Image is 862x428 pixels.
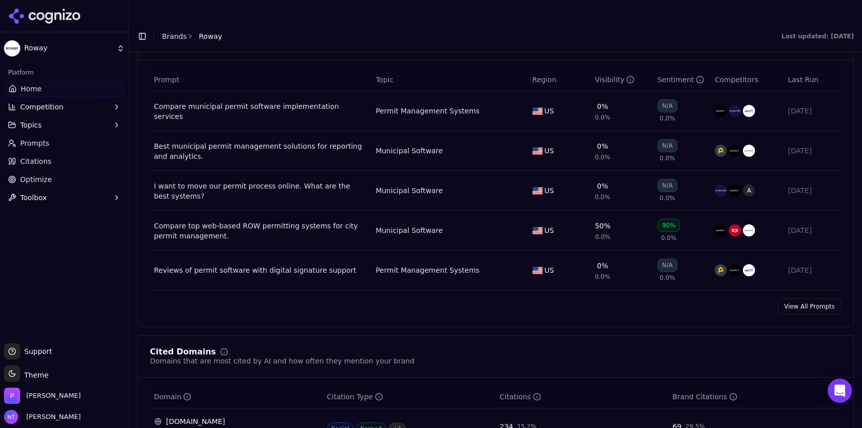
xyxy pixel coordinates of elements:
span: Prompts [20,138,49,148]
button: Open organization switcher [4,388,81,404]
div: [DATE] [788,225,837,235]
button: Toolbox [4,190,125,206]
img: Perrill [4,388,20,404]
a: Optimize [4,171,125,188]
a: I want to move our permit process online. What are the best systems? [154,181,367,201]
div: [DATE] [788,186,837,196]
span: 0.0% [595,233,611,241]
th: sentiment [654,69,711,91]
div: 0% [597,181,608,191]
span: Roway [199,31,222,41]
div: 90% [658,219,680,232]
span: Last Run [788,75,818,85]
img: opengov [715,224,727,236]
span: 0.0% [595,273,611,281]
div: N/A [658,259,677,272]
div: 0% [597,101,608,111]
img: opengov [729,145,741,157]
div: Cited Domains [150,348,216,356]
img: govpilot [715,145,727,157]
a: Municipal Software [375,186,443,196]
div: 0% [597,141,608,151]
a: View All Prompts [778,298,841,315]
button: Open user button [4,410,81,424]
img: opengov [729,185,741,197]
span: 0.0% [595,113,611,121]
span: Competitors [715,75,758,85]
span: Topics [20,120,42,130]
th: Region [528,69,591,91]
img: opengov [715,105,727,117]
span: 0.0% [660,114,675,123]
div: Last updated: [DATE] [781,32,854,40]
div: 0% [597,261,608,271]
a: Municipal Software [375,146,443,156]
span: Perrill [26,391,81,400]
th: domain [150,386,323,408]
a: Best municipal permit management solutions for reporting and analytics. [154,141,367,161]
th: Competitors [711,69,784,91]
div: Domain [154,392,191,402]
div: [DATE] [788,265,837,275]
img: smartgov [743,264,755,276]
a: Home [4,81,125,97]
span: 0.0% [595,193,611,201]
span: Region [532,75,557,85]
span: Roway [24,44,113,53]
span: US [545,106,554,116]
span: US [545,186,554,196]
div: Citations [500,392,541,402]
div: Domains that are most cited by AI and how often they mention your brand [150,356,414,366]
div: N/A [658,99,677,112]
img: US flag [532,187,543,195]
div: Data table [150,69,841,290]
img: US flag [532,147,543,155]
a: Compare municipal permit software implementation services [154,101,367,121]
div: Platform [4,65,125,81]
a: Brands [162,32,187,40]
span: Prompt [154,75,179,85]
div: Citation Type [327,392,383,402]
a: Reviews of permit software with digital signature support [154,265,367,275]
span: 0.0% [661,234,677,242]
th: Prompt [150,69,371,91]
div: Compare top web-based ROW permitting systems for city permit management. [154,221,367,241]
div: Open Intercom Messenger [828,379,852,403]
a: Prompts [4,135,125,151]
span: Topic [375,75,393,85]
a: Permit Management Systems [375,265,479,275]
span: Competition [20,102,64,112]
span: Optimize [20,174,52,185]
img: US flag [532,227,543,234]
span: Citations [20,156,51,166]
div: [DATE] [788,106,837,116]
th: brandCitationCount [669,386,842,408]
img: Nate Tower [4,410,18,424]
span: 0.0% [660,194,675,202]
div: 50% [595,221,611,231]
img: civicplus [729,224,741,236]
span: Toolbox [20,193,47,203]
nav: breadcrumb [162,31,222,41]
span: A [743,185,755,197]
div: Brand Citations [673,392,737,402]
span: US [545,265,554,275]
a: Municipal Software [375,225,443,235]
span: [PERSON_NAME] [22,412,81,421]
img: cityworks [743,145,755,157]
th: Last Run [784,69,841,91]
div: [DATE] [788,146,837,156]
th: citationTypes [323,386,496,408]
img: govpilot [715,264,727,276]
img: US flag [532,267,543,274]
a: Permit Management Systems [375,106,479,116]
div: Visibility [595,75,635,85]
img: cloudpermit [715,185,727,197]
